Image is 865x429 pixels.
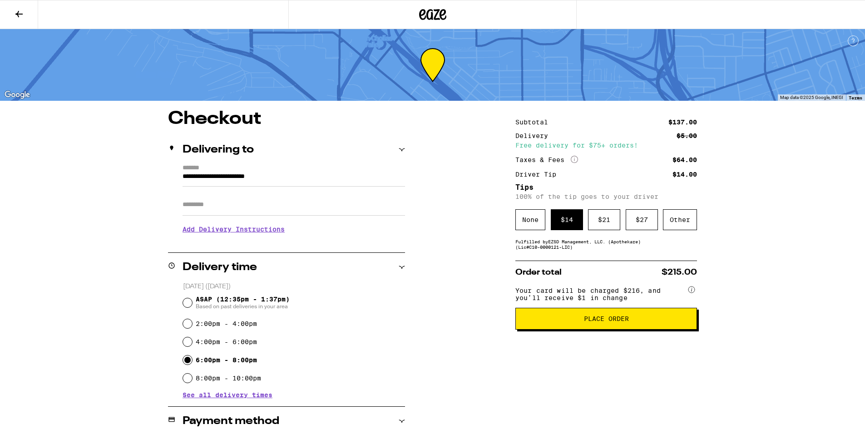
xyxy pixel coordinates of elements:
[515,184,697,191] h5: Tips
[183,392,272,398] button: See all delivery times
[515,133,554,139] div: Delivery
[515,193,697,200] p: 100% of the tip goes to your driver
[672,157,697,163] div: $64.00
[515,142,697,148] div: Free delivery for $75+ orders!
[168,110,405,128] h1: Checkout
[515,171,563,178] div: Driver Tip
[515,239,697,250] div: Fulfilled by EZSD Management, LLC. (Apothekare) (Lic# C10-0000121-LIC )
[196,296,290,310] span: ASAP (12:35pm - 1:37pm)
[2,89,32,101] img: Google
[183,219,405,240] h3: Add Delivery Instructions
[2,89,32,101] a: Open this area in Google Maps (opens a new window)
[780,95,843,100] span: Map data ©2025 Google, INEGI
[588,209,620,230] div: $ 21
[183,282,405,291] p: [DATE] ([DATE])
[183,416,279,427] h2: Payment method
[196,303,290,310] span: Based on past deliveries in your area
[515,284,686,301] span: Your card will be charged $216, and you’ll receive $1 in change
[515,119,554,125] div: Subtotal
[515,308,697,330] button: Place Order
[183,144,254,155] h2: Delivering to
[584,316,629,322] span: Place Order
[196,356,257,364] label: 6:00pm - 8:00pm
[662,268,697,276] span: $215.00
[196,375,261,382] label: 8:00pm - 10:00pm
[196,320,257,327] label: 2:00pm - 4:00pm
[183,240,405,247] p: We'll contact you at [PHONE_NUMBER] when we arrive
[515,156,578,164] div: Taxes & Fees
[183,262,257,273] h2: Delivery time
[663,209,697,230] div: Other
[515,268,562,276] span: Order total
[849,95,862,100] a: Terms
[626,209,658,230] div: $ 27
[196,338,257,345] label: 4:00pm - 6:00pm
[672,171,697,178] div: $14.00
[551,209,583,230] div: $ 14
[668,119,697,125] div: $137.00
[515,209,545,230] div: None
[677,133,697,139] div: $5.00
